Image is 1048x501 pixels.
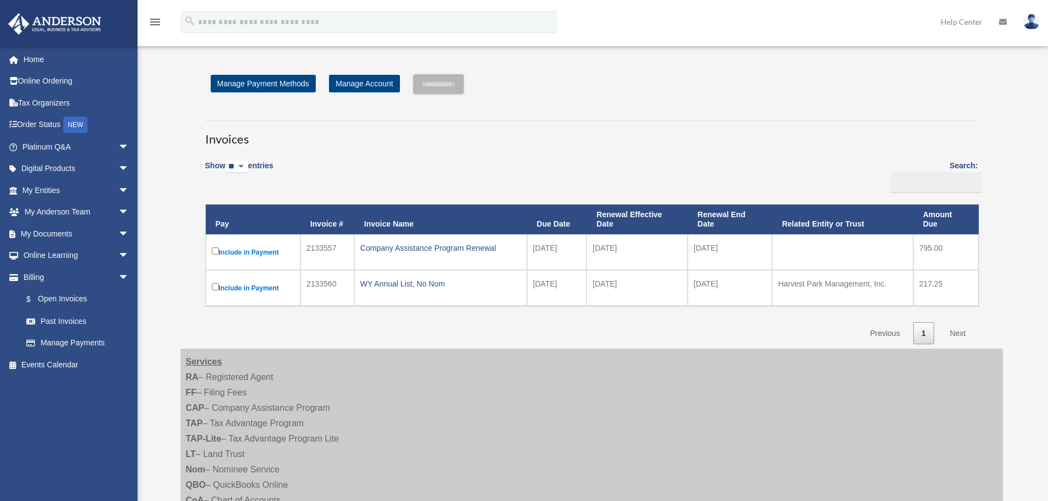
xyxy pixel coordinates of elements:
[212,283,219,290] input: Include in Payment
[206,205,300,234] th: Pay: activate to sort column descending
[8,70,146,92] a: Online Ordering
[913,322,934,345] a: 1
[8,114,146,136] a: Order StatusNEW
[688,234,772,270] td: [DATE]
[8,158,146,180] a: Digital Productsarrow_drop_down
[862,322,908,345] a: Previous
[300,270,354,306] td: 2133560
[186,372,199,382] strong: RA
[212,247,219,255] input: Include in Payment
[8,354,146,376] a: Events Calendar
[586,270,687,306] td: [DATE]
[360,276,521,291] div: WY Annual List, No Nom
[360,240,521,256] div: Company Assistance Program Renewal
[149,15,162,29] i: menu
[186,480,206,489] strong: QBO
[205,120,978,148] h3: Invoices
[15,310,140,332] a: Past Invoices
[118,179,140,202] span: arrow_drop_down
[527,205,587,234] th: Due Date: activate to sort column ascending
[186,419,203,428] strong: TAP
[186,449,196,459] strong: LT
[212,281,294,295] label: Include in Payment
[300,205,354,234] th: Invoice #: activate to sort column ascending
[8,179,146,201] a: My Entitiesarrow_drop_down
[32,293,38,306] span: $
[118,223,140,245] span: arrow_drop_down
[8,201,146,223] a: My Anderson Teamarrow_drop_down
[118,136,140,158] span: arrow_drop_down
[913,234,979,270] td: 795.00
[772,270,913,306] td: Harvest Park Management, Inc.
[184,15,196,27] i: search
[118,245,140,267] span: arrow_drop_down
[186,357,222,366] strong: Services
[886,159,978,193] label: Search:
[5,13,105,35] img: Anderson Advisors Platinum Portal
[15,288,135,311] a: $Open Invoices
[688,270,772,306] td: [DATE]
[15,332,140,354] a: Manage Payments
[212,245,294,259] label: Include in Payment
[118,158,140,180] span: arrow_drop_down
[1023,14,1040,30] img: User Pic
[205,159,273,184] label: Show entries
[8,266,140,288] a: Billingarrow_drop_down
[300,234,354,270] td: 2133557
[8,92,146,114] a: Tax Organizers
[186,388,197,397] strong: FF
[186,403,205,412] strong: CAP
[118,266,140,289] span: arrow_drop_down
[913,270,979,306] td: 217.25
[149,19,162,29] a: menu
[586,205,687,234] th: Renewal Effective Date: activate to sort column ascending
[226,161,248,173] select: Showentries
[8,245,146,267] a: Online Learningarrow_drop_down
[890,172,982,193] input: Search:
[186,434,222,443] strong: TAP-Lite
[527,270,587,306] td: [DATE]
[186,465,206,474] strong: Nom
[8,223,146,245] a: My Documentsarrow_drop_down
[586,234,687,270] td: [DATE]
[329,75,399,92] a: Manage Account
[63,117,87,133] div: NEW
[913,205,979,234] th: Amount Due: activate to sort column ascending
[8,136,146,158] a: Platinum Q&Aarrow_drop_down
[772,205,913,234] th: Related Entity or Trust: activate to sort column ascending
[8,48,146,70] a: Home
[211,75,316,92] a: Manage Payment Methods
[688,205,772,234] th: Renewal End Date: activate to sort column ascending
[527,234,587,270] td: [DATE]
[118,201,140,224] span: arrow_drop_down
[354,205,527,234] th: Invoice Name: activate to sort column ascending
[942,322,974,345] a: Next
